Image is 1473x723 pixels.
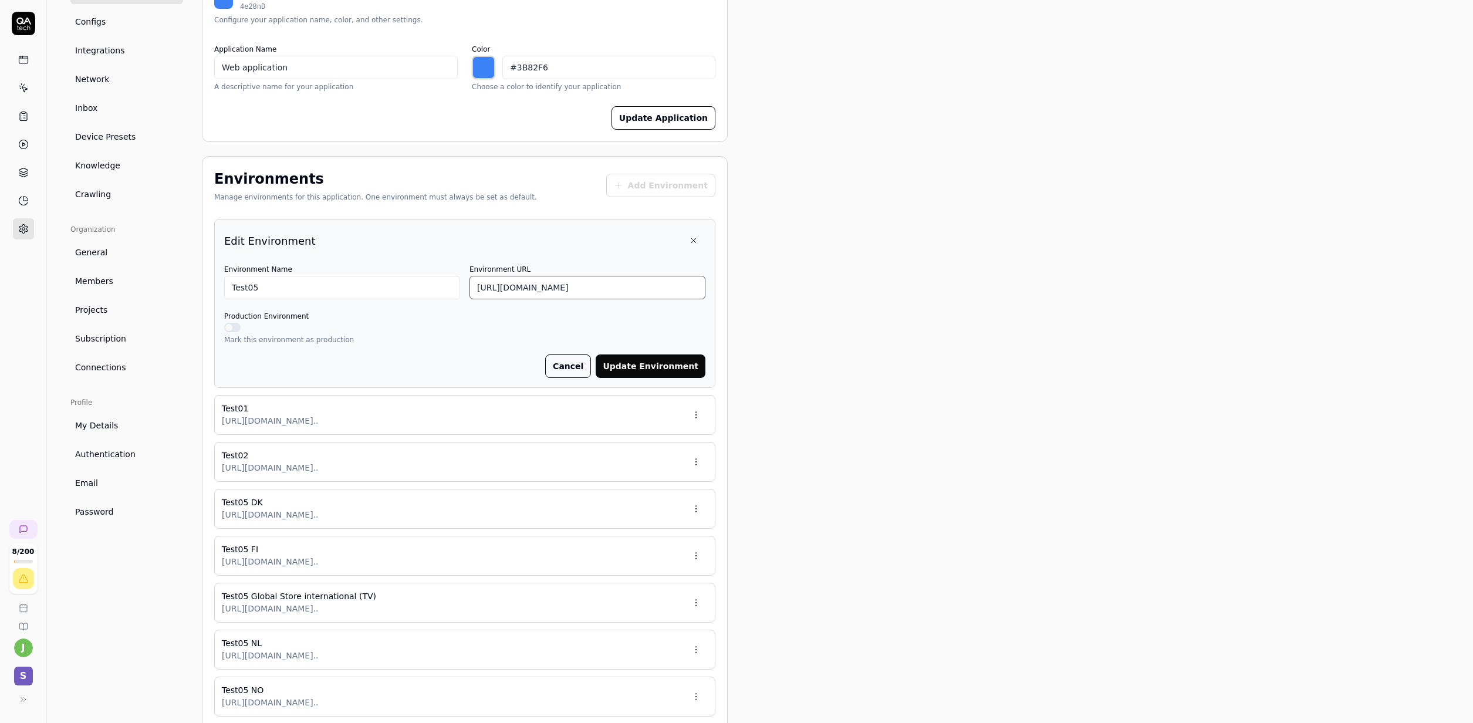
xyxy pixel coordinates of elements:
a: Integrations [70,40,183,62]
span: [URL][DOMAIN_NAME].. [222,556,319,568]
a: Subscription [70,328,183,350]
label: Production Environment [224,312,309,320]
a: Password [70,501,183,523]
button: Update Application [612,106,715,130]
div: Profile [70,397,183,408]
span: [URL][DOMAIN_NAME].. [222,697,319,709]
h2: Environments [214,168,324,190]
div: Configure your application name, color, and other settings. [214,15,423,25]
p: Choose a color to identify your application [472,82,715,92]
a: Projects [70,299,183,321]
button: j [14,638,33,657]
a: Email [70,472,183,494]
p: Mark this environment as production [224,335,705,345]
p: A descriptive name for your application [214,82,458,92]
span: My Details [75,420,118,432]
span: Inbox [75,102,97,114]
input: https://example.com [469,276,705,299]
span: Projects [75,304,107,316]
button: Update Environment [596,354,705,378]
span: Test05 NO [222,684,263,697]
a: Crawling [70,184,183,205]
a: Knowledge [70,155,183,177]
a: Configs [70,11,183,33]
span: Test01 [222,403,248,415]
span: Email [75,477,98,489]
span: Connections [75,361,126,374]
span: Members [75,275,113,288]
span: [URL][DOMAIN_NAME].. [222,509,319,521]
input: My Application [214,56,458,79]
a: Documentation [5,613,42,631]
span: Crawling [75,188,111,201]
a: New conversation [9,520,38,539]
span: Subscription [75,333,126,345]
span: Test05 DK [222,496,263,509]
button: Add Environment [606,174,715,197]
span: 8 / 200 [12,548,35,555]
span: [URL][DOMAIN_NAME].. [222,603,319,615]
span: Configs [75,16,106,28]
a: Members [70,271,183,292]
span: Integrations [75,45,124,57]
button: S [5,657,42,688]
span: Test05 FI [222,543,258,556]
span: Password [75,506,113,518]
span: [URL][DOMAIN_NAME].. [222,650,319,662]
h3: Edit Environment [224,233,316,249]
input: Production, Staging, etc. [224,276,460,299]
a: Book a call with us [5,594,42,613]
a: Network [70,69,183,90]
span: Knowledge [75,160,120,172]
span: Test02 [222,450,248,462]
div: 4e28nD [240,2,336,12]
span: Test05 NL [222,637,262,650]
a: Inbox [70,97,183,119]
input: #3B82F6 [502,56,715,79]
a: My Details [70,415,183,437]
label: Application Name [214,45,276,53]
span: Authentication [75,448,136,461]
div: Organization [70,224,183,235]
label: Color [472,45,490,53]
span: [URL][DOMAIN_NAME].. [222,415,319,427]
button: Cancel [545,354,591,378]
span: Network [75,73,109,86]
label: Environment URL [469,265,531,273]
a: Authentication [70,444,183,465]
div: Manage environments for this application. One environment must always be set as default. [214,192,537,202]
a: General [70,242,183,263]
span: [URL][DOMAIN_NAME].. [222,462,319,474]
span: General [75,246,107,259]
span: Test05 Global Store international (TV) [222,590,376,603]
span: Device Presets [75,131,136,143]
span: S [14,667,33,685]
a: Connections [70,357,183,379]
a: Device Presets [70,126,183,148]
label: Environment Name [224,265,292,273]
